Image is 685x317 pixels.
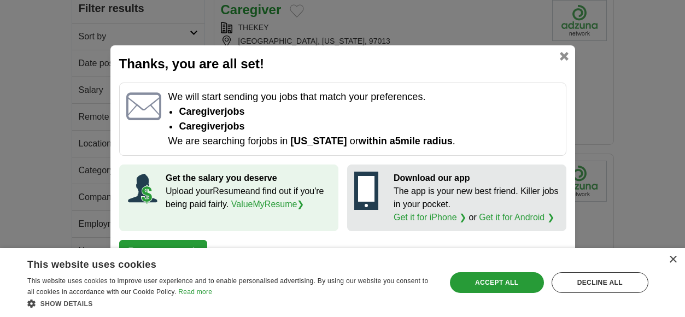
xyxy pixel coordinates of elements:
div: Accept all [450,272,544,293]
span: [US_STATE] [290,136,347,146]
div: Show details [27,298,434,309]
li: Caregiver jobs [179,119,559,134]
span: This website uses cookies to improve user experience and to enable personalised advertising. By u... [27,277,428,296]
li: Caregiver jobs [179,104,559,119]
p: Download our app [394,172,559,185]
span: Show details [40,300,93,308]
span: within a 5 mile radius [359,136,453,146]
a: Get it for Android ❯ [479,213,554,222]
h2: Thanks, you are all set! [119,54,566,74]
a: Get it for iPhone ❯ [394,213,466,222]
div: Decline all [552,272,648,293]
div: Close [669,256,677,264]
button: Return to search [119,240,207,263]
p: Get the salary you deserve [166,172,331,185]
p: Upload your Resume and find out if you're being paid fairly. [166,185,331,211]
div: This website uses cookies [27,255,406,271]
p: We will start sending you jobs that match your preferences. [168,90,559,104]
a: ValueMyResume❯ [231,199,305,209]
p: The app is your new best friend. Killer jobs in your pocket. or [394,185,559,224]
a: Read more, opens a new window [178,288,212,296]
p: We are searching for jobs in or . [168,134,559,149]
